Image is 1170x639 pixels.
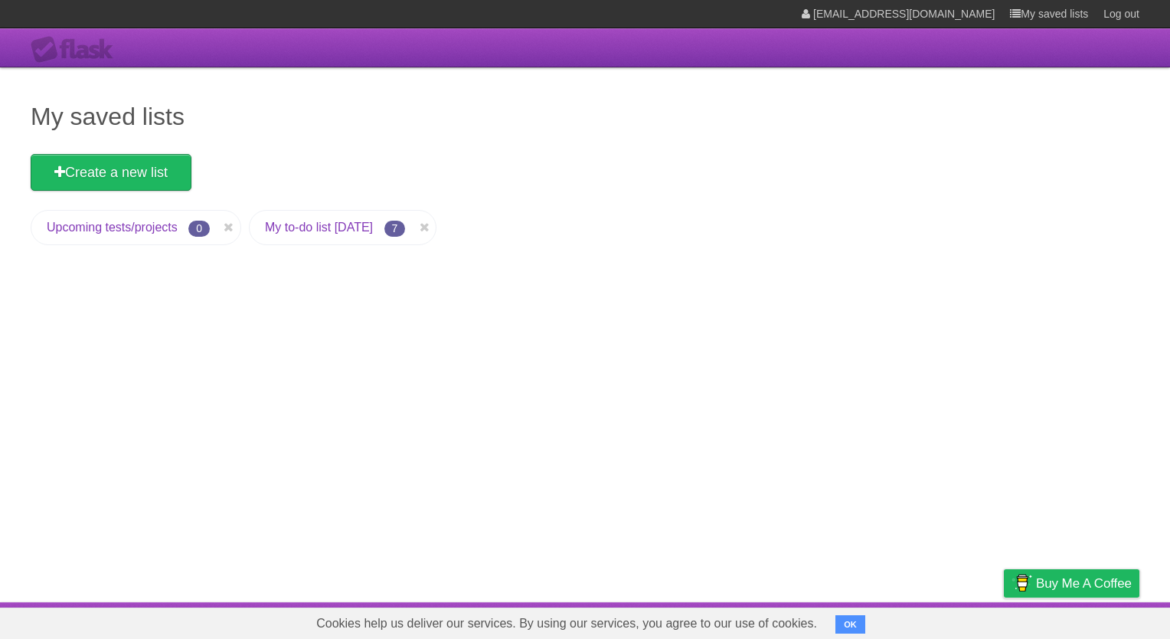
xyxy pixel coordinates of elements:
[47,221,178,234] a: Upcoming tests/projects
[301,608,832,639] span: Cookies help us deliver our services. By using our services, you agree to our use of cookies.
[384,221,406,237] span: 7
[31,36,123,64] div: Flask
[800,606,832,635] a: About
[851,606,913,635] a: Developers
[932,606,966,635] a: Terms
[984,606,1024,635] a: Privacy
[1011,570,1032,596] img: Buy me a coffee
[835,615,865,634] button: OK
[1004,569,1139,598] a: Buy me a coffee
[1043,606,1139,635] a: Suggest a feature
[31,98,1139,135] h1: My saved lists
[31,154,191,191] a: Create a new list
[188,221,210,237] span: 0
[1036,570,1132,597] span: Buy me a coffee
[265,221,373,234] a: My to-do list [DATE]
